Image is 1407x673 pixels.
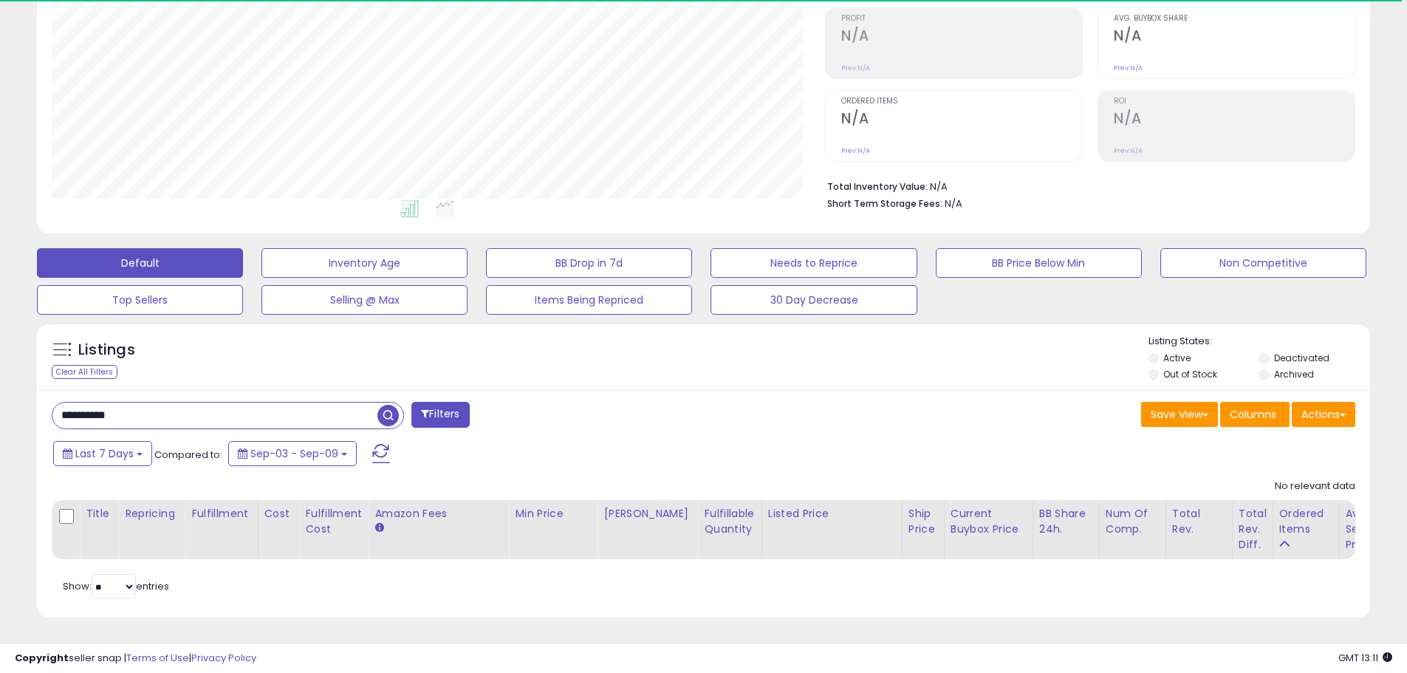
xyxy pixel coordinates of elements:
div: Fulfillment [191,506,251,522]
button: Non Competitive [1160,248,1366,278]
div: No relevant data [1275,479,1355,493]
div: Num of Comp. [1106,506,1160,537]
small: Prev: N/A [1114,64,1143,72]
div: Fulfillable Quantity [704,506,755,537]
p: Listing States: [1148,335,1370,349]
div: Ship Price [908,506,938,537]
button: 30 Day Decrease [711,285,917,315]
div: Amazon Fees [374,506,502,522]
div: [PERSON_NAME] [603,506,691,522]
span: Avg. Buybox Share [1114,15,1355,23]
h2: N/A [1114,27,1355,47]
div: Avg Selling Price [1346,506,1400,553]
button: Default [37,248,243,278]
div: Cost [264,506,293,522]
a: Terms of Use [126,651,189,665]
button: Items Being Repriced [486,285,692,315]
span: Columns [1230,407,1276,422]
button: Sep-03 - Sep-09 [228,441,357,466]
label: Out of Stock [1163,368,1217,380]
button: Actions [1292,402,1355,427]
div: Title [86,506,112,522]
div: Min Price [515,506,591,522]
label: Archived [1274,368,1314,380]
div: seller snap | | [15,652,256,666]
div: Ordered Items [1279,506,1333,537]
h5: Listings [78,340,135,361]
span: ROI [1114,98,1355,106]
span: Sep-03 - Sep-09 [250,446,338,461]
li: N/A [827,177,1344,194]
b: Short Term Storage Fees: [827,197,942,210]
span: 2025-09-17 13:11 GMT [1338,651,1392,665]
button: Columns [1220,402,1290,427]
h2: N/A [1114,110,1355,130]
button: Top Sellers [37,285,243,315]
span: N/A [945,197,962,211]
div: Fulfillment Cost [305,506,362,537]
span: Compared to: [154,448,222,462]
h2: N/A [841,110,1082,130]
label: Active [1163,352,1191,364]
small: Prev: N/A [841,64,870,72]
button: Last 7 Days [53,441,152,466]
div: Total Rev. Diff. [1239,506,1267,553]
small: Amazon Fees. [374,522,383,535]
span: Show: entries [63,579,169,593]
span: Ordered Items [841,98,1082,106]
button: Selling @ Max [261,285,468,315]
b: Total Inventory Value: [827,180,928,193]
div: Current Buybox Price [951,506,1027,537]
h2: N/A [841,27,1082,47]
span: Profit [841,15,1082,23]
div: Total Rev. [1172,506,1226,537]
label: Deactivated [1274,352,1329,364]
button: Filters [411,402,469,428]
a: Privacy Policy [191,651,256,665]
div: Repricing [125,506,179,522]
div: BB Share 24h. [1039,506,1093,537]
small: Prev: N/A [841,146,870,155]
button: BB Price Below Min [936,248,1142,278]
strong: Copyright [15,651,69,665]
button: BB Drop in 7d [486,248,692,278]
button: Inventory Age [261,248,468,278]
button: Needs to Reprice [711,248,917,278]
span: Last 7 Days [75,446,134,461]
small: Prev: N/A [1114,146,1143,155]
div: Listed Price [768,506,896,522]
button: Save View [1141,402,1218,427]
div: Clear All Filters [52,365,117,379]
